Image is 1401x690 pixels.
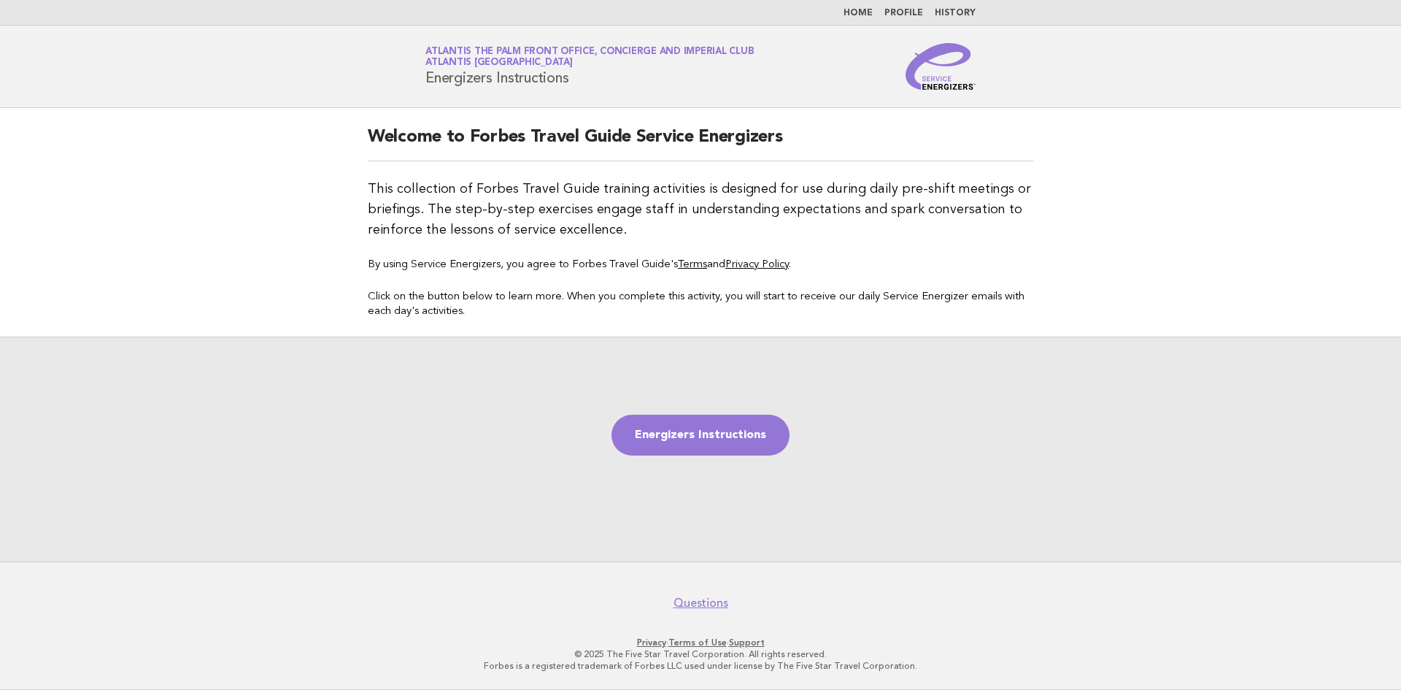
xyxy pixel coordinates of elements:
[906,43,976,90] img: Service Energizers
[425,58,573,68] span: Atlantis [GEOGRAPHIC_DATA]
[637,637,666,648] a: Privacy
[368,290,1033,319] p: Click on the button below to learn more. When you complete this activity, you will start to recei...
[935,9,976,18] a: History
[844,9,873,18] a: Home
[668,637,727,648] a: Terms of Use
[611,415,790,456] a: Energizers Instructions
[674,596,728,610] a: Questions
[729,637,765,648] a: Support
[368,258,1033,272] p: By using Service Energizers, you agree to Forbes Travel Guide's and .
[368,179,1033,240] p: This collection of Forbes Travel Guide training activities is designed for use during daily pre-s...
[725,259,789,270] a: Privacy Policy
[254,660,1147,672] p: Forbes is a registered trademark of Forbes LLC used under license by The Five Star Travel Corpora...
[425,47,754,85] h1: Energizers Instructions
[254,648,1147,660] p: © 2025 The Five Star Travel Corporation. All rights reserved.
[425,47,754,67] a: Atlantis The Palm Front Office, Concierge and Imperial ClubAtlantis [GEOGRAPHIC_DATA]
[678,259,707,270] a: Terms
[254,637,1147,648] p: · ·
[368,126,1033,161] h2: Welcome to Forbes Travel Guide Service Energizers
[884,9,923,18] a: Profile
